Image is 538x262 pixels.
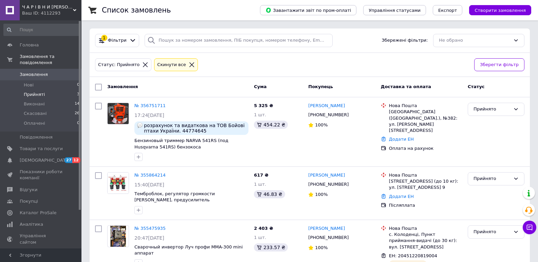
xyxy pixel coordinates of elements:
div: [PHONE_NUMBER] [307,110,350,119]
div: 233.57 ₴ [254,243,288,251]
span: Завантажити звіт по пром-оплаті [265,7,351,13]
span: Замовлення [107,84,138,89]
a: [PERSON_NAME] [308,225,345,232]
span: 20:47[DATE] [134,235,164,241]
img: Фото товару [108,173,129,194]
a: № 355475935 [134,226,166,231]
div: [PHONE_NUMBER] [307,233,350,242]
span: Статус [468,84,485,89]
a: Сварочный инвертор Луч профи MMA-300 mini аппарат [134,244,243,256]
div: Статус: Прийнято [97,61,141,68]
div: Нова Пошта [389,172,462,178]
span: 1 шт. [254,112,266,117]
span: Прийняті [24,92,45,98]
span: Оплачені [24,120,45,126]
img: :speech_balloon: [137,123,143,128]
span: 100% [315,122,328,127]
button: Завантажити звіт по пром-оплаті [260,5,356,15]
span: 100% [315,245,328,250]
img: Фото товару [110,226,126,247]
a: [PERSON_NAME] [308,103,345,109]
div: с. Колоденці, Пункт приймання-видачі (до 30 кг): вул. [STREET_ADDRESS] [389,231,462,250]
span: ЕН: 20451220819004 [389,253,437,258]
span: 0 [77,120,79,126]
span: Скасовані [24,110,47,117]
span: Управління сайтом [20,233,63,245]
button: Зберегти фільтр [474,58,524,72]
span: Головна [20,42,39,48]
div: Ваш ID: 4112293 [22,10,81,16]
span: 17:24[DATE] [134,113,164,118]
div: Післяплата [389,202,462,208]
span: розрахунок та видаткова на ТОВ Бойові птахи України. 44774645 [144,123,246,134]
span: 15:40[DATE] [134,182,164,187]
span: Замовлення та повідомлення [20,54,81,66]
span: Покупець [308,84,333,89]
span: 1 шт. [254,182,266,187]
div: Прийнято [474,228,511,236]
button: Створити замовлення [469,5,531,15]
div: Не обрано [439,37,511,44]
span: Каталог ProSale [20,210,56,216]
span: 5 325 ₴ [254,103,273,108]
a: Фото товару [107,103,129,124]
span: 14 [75,101,79,107]
span: Створити замовлення [475,8,526,13]
span: Експорт [438,8,457,13]
span: Покупці [20,198,38,204]
a: № 355864214 [134,173,166,178]
span: 27 [64,157,72,163]
span: Показники роботи компанії [20,169,63,181]
span: 2 403 ₴ [254,226,273,231]
input: Пошук за номером замовлення, ПІБ покупця, номером телефону, Email, номером накладної [145,34,332,47]
h1: Список замовлень [102,6,171,14]
div: Прийнято [474,106,511,113]
span: 0 [77,82,79,88]
span: Cума [254,84,266,89]
div: 1 [101,35,107,41]
img: Фото товару [108,103,128,124]
a: Темброблок, регулятор громкости [PERSON_NAME], предусилитель [134,191,215,203]
span: 1 шт. [254,235,266,240]
span: Виконані [24,101,45,107]
a: № 356751711 [134,103,166,108]
span: [DEMOGRAPHIC_DATA] [20,157,70,163]
span: Аналітика [20,221,43,227]
span: Доставка та оплата [381,84,431,89]
a: Створити замовлення [462,7,531,13]
div: Cкинути все [156,61,187,68]
span: Управління статусами [369,8,421,13]
span: 26 [75,110,79,117]
span: 100% [315,192,328,197]
div: 454.22 ₴ [254,121,288,129]
span: Ч А Р І В Н И Й [22,4,73,10]
div: Прийнято [474,175,511,182]
div: Нова Пошта [389,103,462,109]
span: Зберегти фільтр [480,61,519,68]
a: Фото товару [107,172,129,194]
div: Нова Пошта [389,225,462,231]
div: [PHONE_NUMBER] [307,180,350,189]
span: Збережені фільтри: [382,37,428,44]
span: Відгуки [20,187,37,193]
a: Додати ЕН [389,194,414,199]
button: Чат з покупцем [523,221,536,234]
div: 46.83 ₴ [254,190,285,198]
a: [PERSON_NAME] [308,172,345,179]
button: Управління статусами [363,5,426,15]
div: [GEOGRAPHIC_DATA] ([GEOGRAPHIC_DATA].), №382: ул. [PERSON_NAME][STREET_ADDRESS] [389,109,462,134]
span: 3 [77,92,79,98]
a: Додати ЕН [389,137,414,142]
span: Повідомлення [20,134,53,140]
span: 617 ₴ [254,173,268,178]
a: Бензиновый триммер NARVA 541RS (под Husqvarna 541RS) бензокоса [134,138,228,149]
div: [STREET_ADDRESS] (до 10 кг): ул. [STREET_ADDRESS] 9 [389,178,462,190]
div: Оплата на рахунок [389,145,462,152]
span: Замовлення [20,72,48,78]
span: Товари та послуги [20,146,63,152]
span: Нові [24,82,34,88]
span: 12 [72,157,80,163]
